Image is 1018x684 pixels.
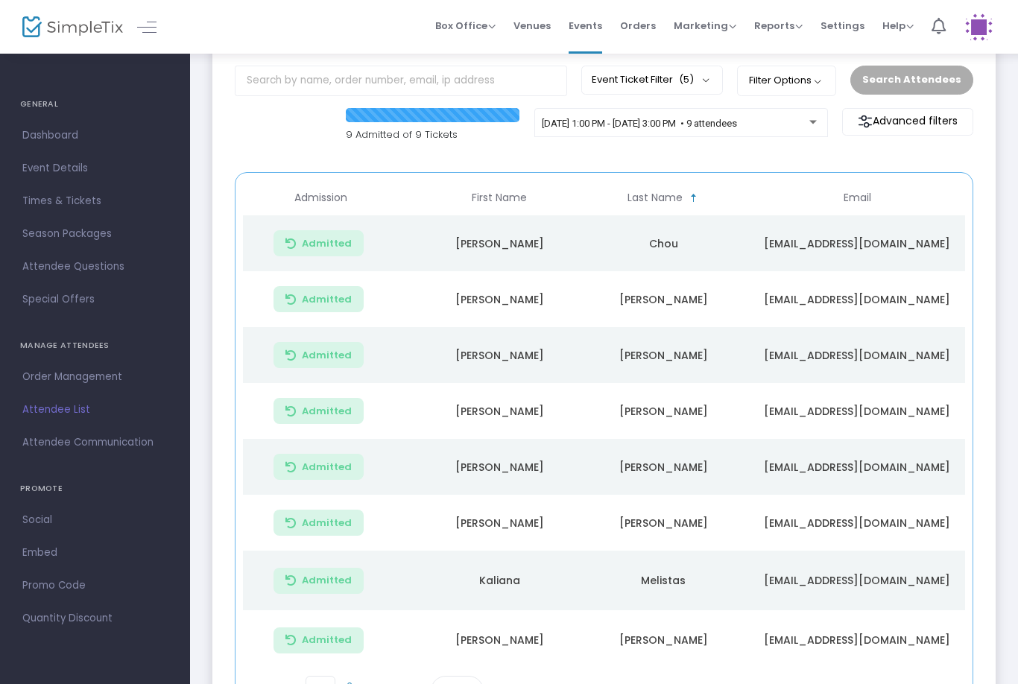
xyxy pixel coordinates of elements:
td: [EMAIL_ADDRESS][DOMAIN_NAME] [745,610,969,670]
span: Admitted [302,574,352,586]
h4: PROMOTE [20,474,170,504]
td: [EMAIL_ADDRESS][DOMAIN_NAME] [745,551,969,610]
m-button: Advanced filters [842,108,973,136]
td: [PERSON_NAME] [417,327,581,383]
div: Data table [243,180,965,670]
span: Marketing [674,19,736,33]
span: Promo Code [22,576,168,595]
span: Admitted [302,405,352,417]
td: [PERSON_NAME] [581,271,745,327]
span: Email [844,191,871,204]
h4: GENERAL [20,89,170,119]
td: [EMAIL_ADDRESS][DOMAIN_NAME] [745,439,969,495]
td: [PERSON_NAME] [417,610,581,670]
span: Reports [754,19,803,33]
span: Social [22,510,168,530]
td: [PERSON_NAME] [581,383,745,439]
button: Filter Options [737,66,836,95]
td: [PERSON_NAME] [581,439,745,495]
p: 9 Admitted of 9 Tickets [346,127,519,142]
button: Admitted [274,627,364,653]
span: Admitted [302,634,352,646]
span: Venues [513,7,551,45]
td: Melistas [581,551,745,610]
span: Quantity Discount [22,609,168,628]
button: Admitted [274,454,364,480]
span: Admitted [302,294,352,305]
span: Admitted [302,238,352,250]
span: Attendee List [22,400,168,419]
button: Admitted [274,342,364,368]
span: Embed [22,543,168,563]
td: [PERSON_NAME] [581,495,745,551]
button: Admitted [274,230,364,256]
button: Admitted [274,286,364,312]
span: (5) [679,74,694,86]
button: Admitted [274,510,364,536]
span: Attendee Questions [22,257,168,276]
td: [PERSON_NAME] [417,439,581,495]
img: filter [858,114,873,129]
span: Attendee Communication [22,433,168,452]
button: Event Ticket Filter(5) [581,66,723,94]
td: [PERSON_NAME] [581,327,745,383]
span: Dashboard [22,126,168,145]
span: First Name [472,191,527,204]
td: Chou [581,215,745,271]
span: Help [882,19,914,33]
td: [PERSON_NAME] [581,610,745,670]
td: [PERSON_NAME] [417,215,581,271]
button: Admitted [274,398,364,424]
td: [EMAIL_ADDRESS][DOMAIN_NAME] [745,215,969,271]
span: Special Offers [22,290,168,309]
td: [PERSON_NAME] [417,383,581,439]
span: Orders [620,7,656,45]
span: Order Management [22,367,168,387]
td: [EMAIL_ADDRESS][DOMAIN_NAME] [745,383,969,439]
td: [PERSON_NAME] [417,271,581,327]
span: Last Name [627,191,683,204]
td: [EMAIL_ADDRESS][DOMAIN_NAME] [745,327,969,383]
td: Kaliana [417,551,581,610]
span: Season Packages [22,224,168,244]
span: Admission [294,191,347,204]
span: Box Office [435,19,496,33]
span: Admitted [302,349,352,361]
span: Events [569,7,602,45]
span: Settings [821,7,864,45]
span: Sortable [688,192,700,204]
span: Times & Tickets [22,191,168,211]
td: [EMAIL_ADDRESS][DOMAIN_NAME] [745,271,969,327]
td: [EMAIL_ADDRESS][DOMAIN_NAME] [745,495,969,551]
button: Admitted [274,568,364,594]
span: Event Details [22,159,168,178]
span: Admitted [302,517,352,529]
span: [DATE] 1:00 PM - [DATE] 3:00 PM • 9 attendees [542,118,737,129]
h4: MANAGE ATTENDEES [20,331,170,361]
td: [PERSON_NAME] [417,495,581,551]
span: Admitted [302,461,352,473]
input: Search by name, order number, email, ip address [235,66,567,96]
